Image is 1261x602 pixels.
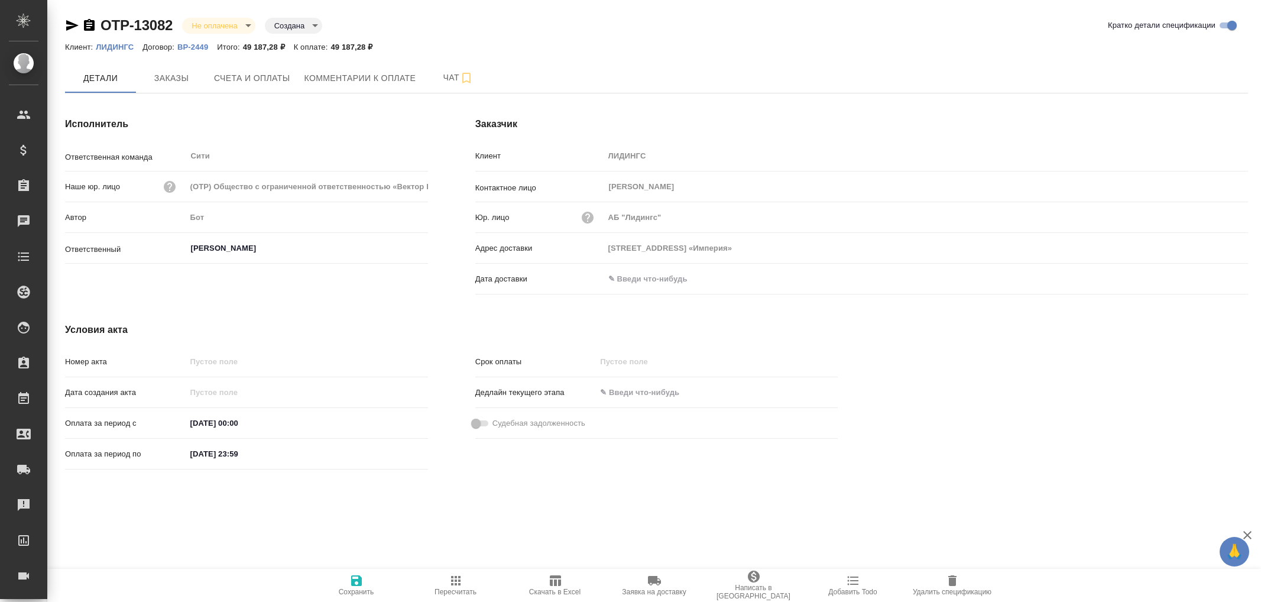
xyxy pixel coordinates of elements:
span: Судебная задолженность [492,417,585,429]
p: Юр. лицо [475,212,510,224]
input: ✎ Введи что-нибудь [186,415,290,432]
p: ВР-2449 [177,43,217,51]
svg: Подписаться [459,71,474,85]
h4: Условия акта [65,323,838,337]
span: Чат [430,70,487,85]
p: Дедлайн текущего этапа [475,387,597,399]
a: OTP-13082 [101,17,173,33]
p: Контактное лицо [475,182,604,194]
input: ✎ Введи что-нибудь [604,270,708,287]
p: Клиент [475,150,604,162]
a: ЛИДИНГС [96,41,142,51]
p: Автор [65,212,186,224]
p: Договор: [142,43,177,51]
input: Пустое поле [186,384,290,401]
p: Дата создания акта [65,387,186,399]
h4: Исполнитель [65,117,428,131]
p: Номер акта [65,356,186,368]
p: Ответственный [65,244,186,255]
input: Пустое поле [186,178,428,195]
p: Ответственная команда [65,151,186,163]
button: Скопировать ссылку [82,18,96,33]
p: 49 187,28 ₽ [330,43,381,51]
p: Дата доставки [475,273,604,285]
input: Пустое поле [604,209,1248,226]
span: Счета и оплаты [214,71,290,86]
div: Не оплачена [265,18,322,34]
button: Open [422,247,424,250]
span: Кратко детали спецификации [1108,20,1215,31]
div: Не оплачена [182,18,255,34]
p: Наше юр. лицо [65,181,120,193]
button: Скопировать ссылку для ЯМессенджера [65,18,79,33]
input: Пустое поле [186,353,428,370]
span: Детали [72,71,129,86]
p: Итого: [217,43,242,51]
input: ✎ Введи что-нибудь [186,445,290,462]
input: Пустое поле [604,239,1248,257]
p: ЛИДИНГС [96,43,142,51]
button: Создана [271,21,308,31]
p: К оплате: [294,43,331,51]
input: Пустое поле [596,353,699,370]
input: ✎ Введи что-нибудь [596,384,699,401]
p: Оплата за период по [65,448,186,460]
p: Срок оплаты [475,356,597,368]
p: Адрес доставки [475,242,604,254]
input: Пустое поле [604,147,1248,164]
button: Не оплачена [188,21,241,31]
p: Клиент: [65,43,96,51]
button: 🙏 [1220,537,1249,567]
input: Пустое поле [186,209,428,226]
span: Комментарии к оплате [304,71,416,86]
span: 🙏 [1224,539,1244,564]
p: Оплата за период с [65,417,186,429]
span: Заказы [143,71,200,86]
h4: Заказчик [475,117,1248,131]
a: ВР-2449 [177,41,217,51]
p: 49 187,28 ₽ [243,43,294,51]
